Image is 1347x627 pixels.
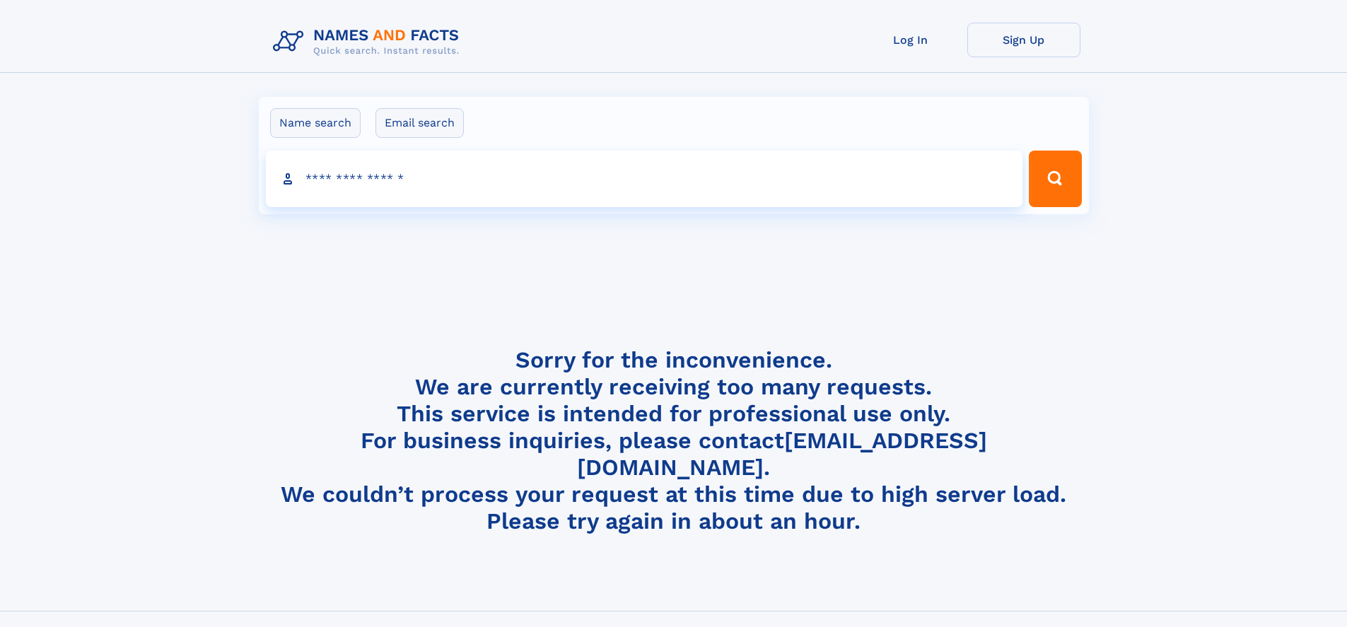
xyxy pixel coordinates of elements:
[266,151,1023,207] input: search input
[267,346,1080,535] h4: Sorry for the inconvenience. We are currently receiving too many requests. This service is intend...
[267,23,471,61] img: Logo Names and Facts
[854,23,967,57] a: Log In
[375,108,464,138] label: Email search
[1029,151,1081,207] button: Search Button
[967,23,1080,57] a: Sign Up
[577,427,987,481] a: [EMAIL_ADDRESS][DOMAIN_NAME]
[270,108,361,138] label: Name search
